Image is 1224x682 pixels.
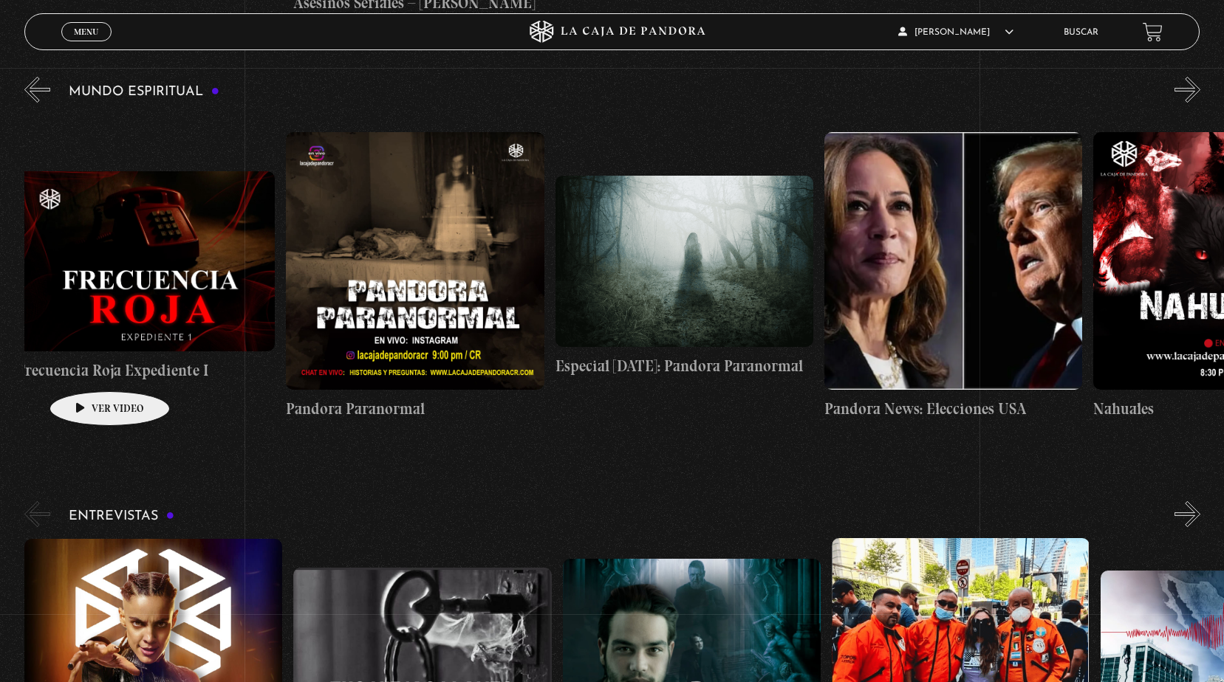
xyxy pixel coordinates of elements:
button: Previous [24,77,50,103]
a: View your shopping cart [1143,22,1163,42]
button: Next [1175,77,1200,103]
span: Menu [74,27,98,36]
h4: Frecuencia Roja Expediente I [17,359,275,382]
span: Cerrar [69,40,104,50]
button: Previous [24,501,50,527]
span: [PERSON_NAME] [898,28,1013,37]
button: Next [1175,501,1200,527]
h3: Mundo Espiritual [69,85,219,99]
h4: Pandora Paranormal [286,397,544,421]
a: Frecuencia Roja Expediente I [17,114,275,439]
a: Buscar [1064,28,1098,37]
h4: Pandora News: Elecciones USA [824,397,1082,421]
h3: Entrevistas [69,509,174,523]
a: Pandora News: Elecciones USA [824,114,1082,439]
a: Pandora Paranormal [286,114,544,439]
h4: Especial [DATE]: Pandora Paranormal [555,354,813,378]
a: Especial [DATE]: Pandora Paranormal [555,114,813,439]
